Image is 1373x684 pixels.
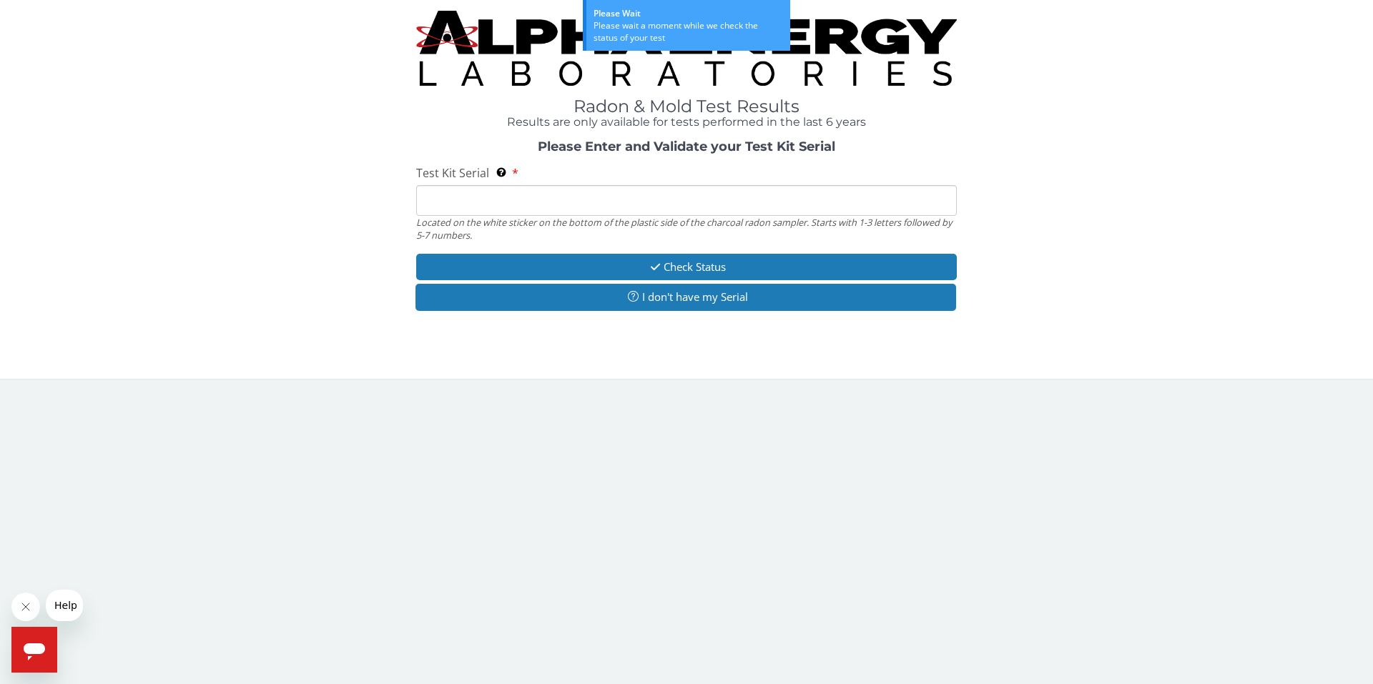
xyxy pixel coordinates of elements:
strong: Please Enter and Validate your Test Kit Serial [538,139,835,154]
div: Please wait a moment while we check the status of your test [594,19,783,44]
iframe: Message from company [46,590,83,621]
div: Please Wait [594,7,783,19]
h4: Results are only available for tests performed in the last 6 years [416,116,957,129]
h1: Radon & Mold Test Results [416,97,957,116]
button: I don't have my Serial [415,284,956,310]
img: TightCrop.jpg [416,11,957,86]
div: Located on the white sticker on the bottom of the plastic side of the charcoal radon sampler. Sta... [416,216,957,242]
iframe: Close message [11,593,40,621]
button: Check Status [416,254,957,280]
iframe: Button to launch messaging window [11,627,57,673]
span: Test Kit Serial [416,165,489,181]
